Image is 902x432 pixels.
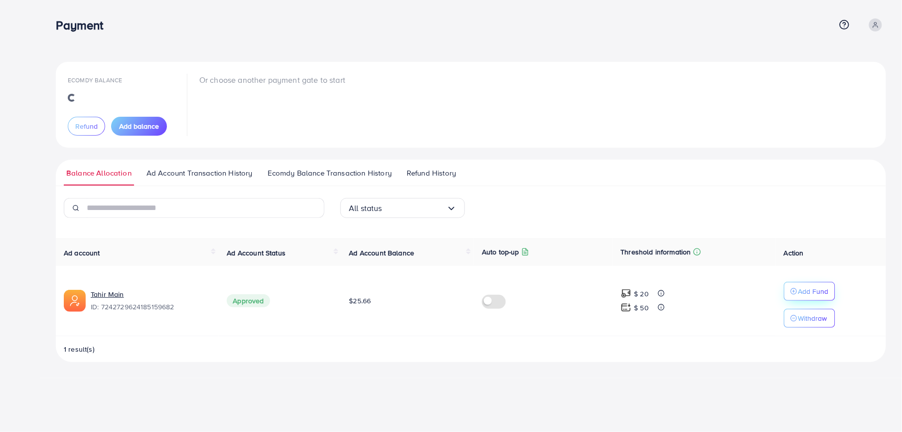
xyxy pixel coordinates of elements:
img: top-up amount [621,288,631,299]
p: Or choose another payment gate to start [199,74,345,86]
span: Ecomdy Balance Transaction History [268,168,392,179]
span: Refund History [407,168,456,179]
span: Add balance [119,121,159,131]
span: Approved [227,294,270,307]
span: Ecomdy Balance [68,76,122,84]
div: Search for option [340,198,465,218]
div: <span class='underline'>Tahir Main</span></br>7242729624185159682 [91,289,211,312]
p: $ 20 [634,288,649,300]
span: Refund [75,121,98,131]
span: All status [349,201,382,216]
p: Add Fund [798,285,829,297]
button: Withdraw [784,309,835,328]
img: top-up amount [621,302,631,313]
a: Tahir Main [91,289,124,299]
h3: Payment [56,18,111,32]
span: Ad account [64,248,100,258]
span: ID: 7242729624185159682 [91,302,211,312]
span: 1 result(s) [64,344,95,354]
p: $ 50 [634,302,649,314]
button: Refund [68,117,105,136]
button: Add Fund [784,282,835,301]
p: Auto top-up [482,246,519,258]
img: ic-ads-acc.e4c84228.svg [64,290,86,312]
span: Balance Allocation [66,168,132,179]
span: Ad Account Transaction History [147,168,253,179]
button: Add balance [111,117,167,136]
span: Action [784,248,804,258]
span: Ad Account Status [227,248,286,258]
span: $25.66 [349,296,371,306]
span: Ad Account Balance [349,248,415,258]
p: Threshold information [621,246,691,258]
input: Search for option [382,201,447,216]
p: Withdraw [798,312,827,324]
